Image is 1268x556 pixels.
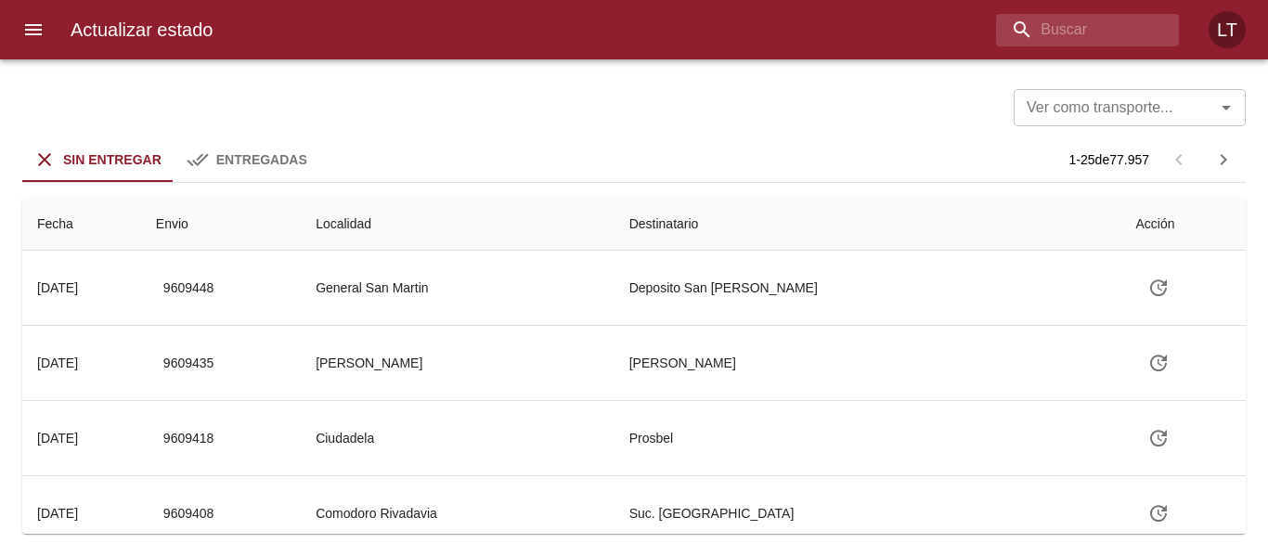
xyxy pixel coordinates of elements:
th: Acción [1121,198,1246,251]
th: Envio [141,198,301,251]
div: Tabs Envios [22,137,321,182]
span: Sin Entregar [63,152,162,167]
span: Pagina anterior [1157,150,1201,166]
button: 9609418 [156,421,222,456]
span: Actualizar estado y agregar documentación [1136,505,1181,520]
span: 9609408 [163,502,214,525]
th: Localidad [301,198,615,251]
h6: Actualizar estado [71,15,213,45]
span: Entregadas [216,152,307,167]
button: 9609408 [156,497,222,531]
span: 9609435 [163,352,214,375]
button: 9609448 [156,271,222,305]
div: Abrir información de usuario [1209,11,1246,48]
button: menu [11,7,56,52]
td: Prosbel [615,401,1121,475]
p: 1 - 25 de 77.957 [1069,150,1149,169]
th: Destinatario [615,198,1121,251]
td: Ciudadela [301,401,615,475]
td: General San Martin [301,251,615,325]
input: buscar [996,14,1147,46]
td: Suc. [GEOGRAPHIC_DATA] [615,476,1121,550]
div: [DATE] [37,506,78,521]
span: Pagina siguiente [1201,137,1246,182]
div: [DATE] [37,431,78,446]
span: Actualizar estado y agregar documentación [1136,355,1181,369]
div: [DATE] [37,280,78,295]
button: Abrir [1213,95,1239,121]
td: Deposito San [PERSON_NAME] [615,251,1121,325]
span: Actualizar estado y agregar documentación [1136,430,1181,445]
td: [PERSON_NAME] [301,326,615,400]
button: 9609435 [156,346,222,381]
th: Fecha [22,198,141,251]
div: LT [1209,11,1246,48]
span: Actualizar estado y agregar documentación [1136,279,1181,294]
div: [DATE] [37,356,78,370]
td: [PERSON_NAME] [615,326,1121,400]
td: Comodoro Rivadavia [301,476,615,550]
span: 9609418 [163,427,214,450]
span: 9609448 [163,277,214,300]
